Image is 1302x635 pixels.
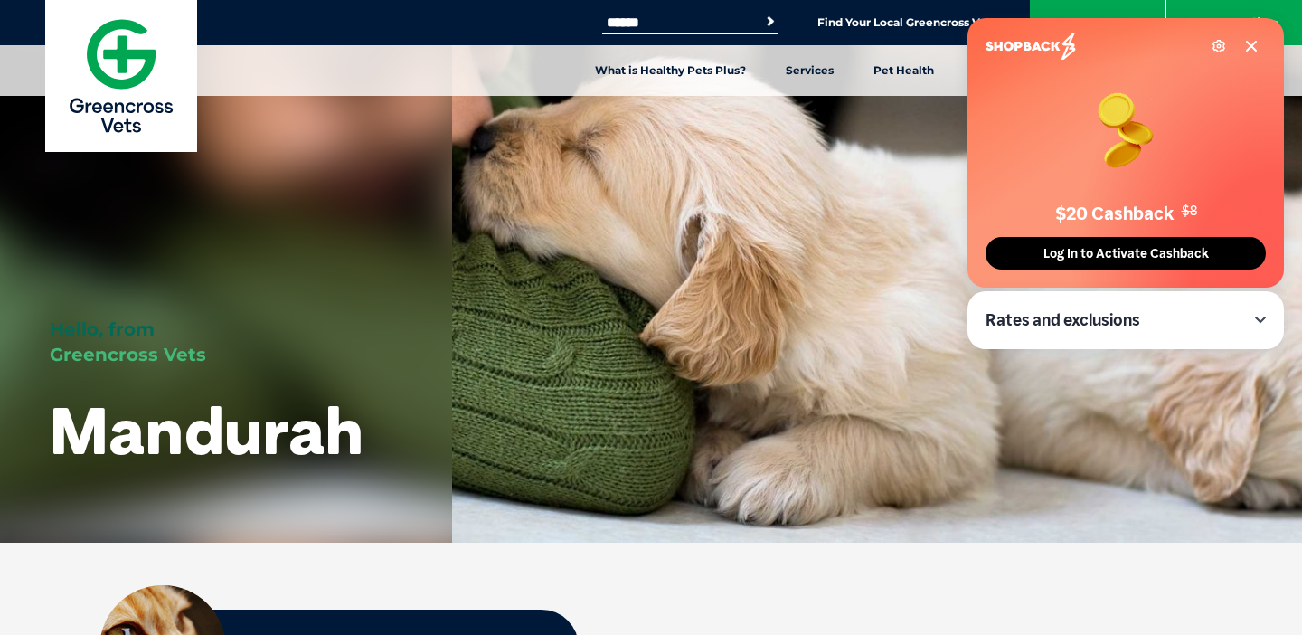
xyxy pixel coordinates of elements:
span: Greencross Vets [50,344,206,365]
span: Hello, from [50,318,155,340]
a: Find Your Local Greencross Vet [817,15,991,30]
h1: Mandurah [50,394,363,466]
a: Pet Health [854,45,954,96]
a: What is Healthy Pets Plus? [575,45,766,96]
button: Search [761,13,779,31]
a: Services [766,45,854,96]
a: Pet Articles [954,45,1060,96]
